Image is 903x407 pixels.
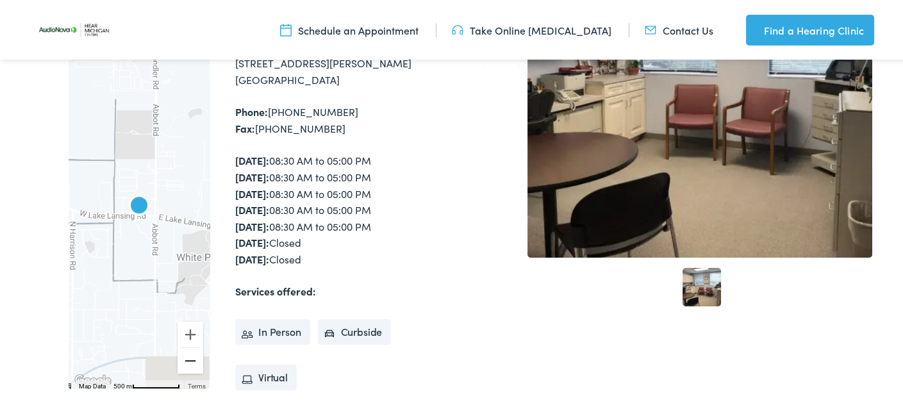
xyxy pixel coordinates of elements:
[79,380,106,389] button: Map Data
[683,266,721,304] a: 1
[645,21,656,35] img: utility icon
[235,168,269,182] strong: [DATE]:
[235,185,269,199] strong: [DATE]:
[235,282,316,296] strong: Services offered:
[235,151,269,165] strong: [DATE]:
[645,21,713,35] a: Contact Us
[72,370,114,387] img: Google
[113,381,132,388] span: 500 m
[110,378,184,387] button: Map Scale: 500 m per 71 pixels
[452,21,463,35] img: utility icon
[235,151,456,265] div: 08:30 AM to 05:00 PM 08:30 AM to 05:00 PM 08:30 AM to 05:00 PM 08:30 AM to 05:00 PM 08:30 AM to 0...
[746,13,874,44] a: Find a Hearing Clinic
[235,363,297,388] li: Virtual
[235,53,456,86] div: [STREET_ADDRESS][PERSON_NAME] [GEOGRAPHIC_DATA]
[452,21,611,35] a: Take Online [MEDICAL_DATA]
[178,320,203,345] button: Zoom in
[178,346,203,372] button: Zoom out
[235,317,310,343] li: In Person
[318,317,392,343] li: Curbside
[235,119,255,133] strong: Fax:
[235,103,268,117] strong: Phone:
[72,370,114,387] a: Open this area in Google Maps (opens a new window)
[235,233,269,247] strong: [DATE]:
[235,102,456,135] div: [PHONE_NUMBER] [PHONE_NUMBER]
[280,21,292,35] img: utility icon
[235,217,269,231] strong: [DATE]:
[188,381,206,388] a: Terms (opens in new tab)
[280,21,418,35] a: Schedule an Appointment
[124,190,154,220] div: Hear Michigan Centers by AudioNova
[235,250,269,264] strong: [DATE]:
[746,21,758,36] img: utility icon
[235,201,269,215] strong: [DATE]:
